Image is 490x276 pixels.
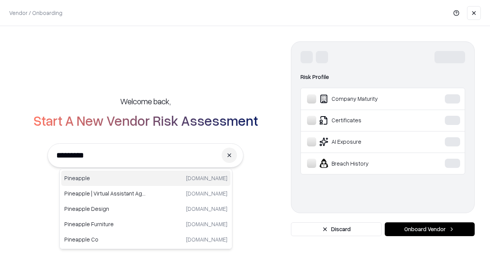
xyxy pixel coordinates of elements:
[307,116,421,125] div: Certificates
[307,137,421,146] div: AI Exposure
[64,189,146,197] p: Pineapple | Virtual Assistant Agency
[291,222,382,236] button: Discard
[307,159,421,168] div: Breach History
[186,235,227,243] p: [DOMAIN_NAME]
[186,189,227,197] p: [DOMAIN_NAME]
[307,94,421,103] div: Company Maturity
[64,205,146,213] p: Pineapple Design
[120,96,171,107] h5: Welcome back,
[59,169,232,249] div: Suggestions
[64,174,146,182] p: Pineapple
[33,113,258,128] h2: Start A New Vendor Risk Assessment
[301,72,465,82] div: Risk Profile
[9,9,62,17] p: Vendor / Onboarding
[385,222,475,236] button: Onboard Vendor
[64,235,146,243] p: Pineapple Co
[186,220,227,228] p: [DOMAIN_NAME]
[186,205,227,213] p: [DOMAIN_NAME]
[64,220,146,228] p: Pineapple Furniture
[186,174,227,182] p: [DOMAIN_NAME]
